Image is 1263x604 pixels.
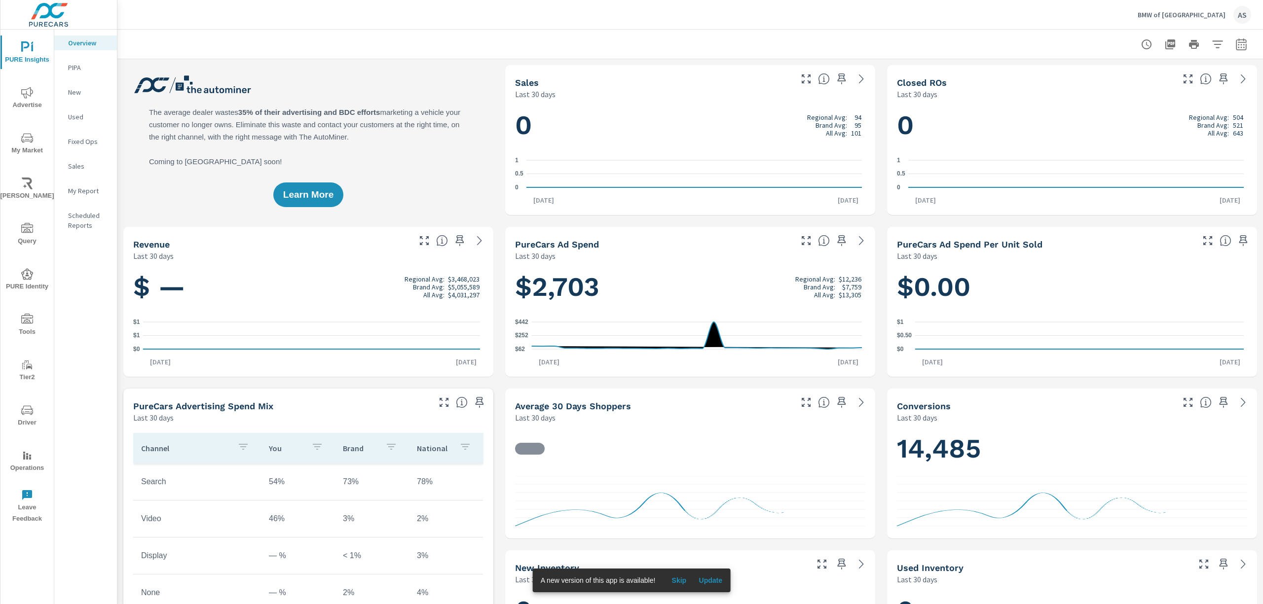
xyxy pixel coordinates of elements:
[663,572,695,588] button: Skip
[1216,394,1231,410] span: Save this to your personalized report
[839,275,861,283] p: $12,236
[526,195,561,205] p: [DATE]
[1138,10,1226,19] p: BMW of [GEOGRAPHIC_DATA]
[261,543,335,568] td: — %
[1213,357,1247,367] p: [DATE]
[261,469,335,494] td: 54%
[472,233,487,249] a: See more details in report
[3,132,51,156] span: My Market
[897,332,912,339] text: $0.50
[854,556,869,572] a: See more details in report
[798,71,814,87] button: Make Fullscreen
[133,270,483,304] h1: $ —
[831,195,865,205] p: [DATE]
[897,432,1247,465] h1: 14,485
[436,235,448,247] span: Total sales revenue over the selected date range. [Source: This data is sourced from the dealer’s...
[409,469,483,494] td: 78%
[68,112,109,122] p: Used
[1235,394,1251,410] a: See more details in report
[54,208,117,233] div: Scheduled Reports
[818,235,830,247] span: Total cost of media for all PureCars channels for the selected dealership group over the selected...
[897,319,904,325] text: $1
[3,41,51,66] span: PURE Insights
[1213,195,1247,205] p: [DATE]
[133,319,140,325] text: $1
[133,239,170,249] h5: Revenue
[695,572,726,588] button: Update
[54,85,117,100] div: New
[283,190,334,199] span: Learn More
[3,359,51,383] span: Tier2
[1208,35,1227,54] button: Apply Filters
[343,443,377,453] p: Brand
[915,357,950,367] p: [DATE]
[1233,113,1243,121] p: 504
[449,357,483,367] p: [DATE]
[1196,556,1212,572] button: Make Fullscreen
[834,394,850,410] span: Save this to your personalized report
[839,291,861,299] p: $13,305
[273,182,343,207] button: Learn More
[3,87,51,111] span: Advertise
[515,270,865,304] h1: $2,703
[515,332,528,339] text: $252
[897,108,1247,142] h1: 0
[515,157,519,164] text: 1
[335,543,409,568] td: < 1%
[515,184,519,191] text: 0
[842,283,861,291] p: $7,759
[54,134,117,149] div: Fixed Ops
[897,573,937,585] p: Last 30 days
[818,73,830,85] span: Number of vehicles sold by the dealership over the selected date range. [Source: This data is sou...
[1231,35,1251,54] button: Select Date Range
[143,357,178,367] p: [DATE]
[456,396,468,408] span: This table looks at how you compare to the amount of budget you spend per channel as opposed to y...
[472,394,487,410] span: Save this to your personalized report
[515,250,556,262] p: Last 30 days
[667,576,691,585] span: Skip
[405,275,445,283] p: Regional Avg:
[515,346,525,353] text: $62
[68,211,109,230] p: Scheduled Reports
[897,250,937,262] p: Last 30 days
[897,563,964,573] h5: Used Inventory
[897,239,1042,249] h5: PureCars Ad Spend Per Unit Sold
[3,450,51,474] span: Operations
[854,113,861,121] p: 94
[814,556,830,572] button: Make Fullscreen
[133,250,174,262] p: Last 30 days
[68,161,109,171] p: Sales
[54,36,117,50] div: Overview
[897,77,947,88] h5: Closed ROs
[897,270,1247,304] h1: $0.00
[416,233,432,249] button: Make Fullscreen
[3,314,51,338] span: Tools
[699,576,722,585] span: Update
[1208,129,1229,137] p: All Avg:
[3,404,51,428] span: Driver
[448,275,480,283] p: $3,468,023
[1220,235,1231,247] span: Average cost of advertising per each vehicle sold at the dealer over the selected date range. The...
[1216,556,1231,572] span: Save this to your personalized report
[1189,113,1229,121] p: Regional Avg:
[854,233,869,249] a: See more details in report
[854,71,869,87] a: See more details in report
[3,223,51,247] span: Query
[897,157,900,164] text: 1
[834,71,850,87] span: Save this to your personalized report
[515,412,556,424] p: Last 30 days
[897,184,900,191] text: 0
[854,121,861,129] p: 95
[133,346,140,353] text: $0
[68,87,109,97] p: New
[68,186,109,196] p: My Report
[3,178,51,202] span: [PERSON_NAME]
[423,291,445,299] p: All Avg:
[515,319,528,325] text: $442
[897,171,905,178] text: 0.5
[417,443,451,453] p: National
[409,543,483,568] td: 3%
[831,357,865,367] p: [DATE]
[54,183,117,198] div: My Report
[515,171,523,178] text: 0.5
